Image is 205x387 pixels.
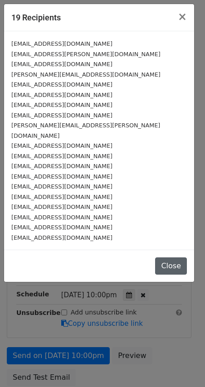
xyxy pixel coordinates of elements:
small: [EMAIL_ADDRESS][DOMAIN_NAME] [11,224,112,231]
small: [EMAIL_ADDRESS][DOMAIN_NAME] [11,163,112,169]
button: Close [171,4,194,29]
small: [EMAIL_ADDRESS][DOMAIN_NAME] [11,234,112,241]
small: [EMAIL_ADDRESS][DOMAIN_NAME] [11,142,112,149]
small: [EMAIL_ADDRESS][DOMAIN_NAME] [11,173,112,180]
small: [EMAIL_ADDRESS][DOMAIN_NAME] [11,193,112,200]
h5: 19 Recipients [11,11,61,24]
small: [EMAIL_ADDRESS][DOMAIN_NAME] [11,153,112,160]
small: [EMAIL_ADDRESS][DOMAIN_NAME] [11,214,112,221]
small: [EMAIL_ADDRESS][DOMAIN_NAME] [11,203,112,210]
small: [EMAIL_ADDRESS][DOMAIN_NAME] [11,112,112,119]
small: [EMAIL_ADDRESS][DOMAIN_NAME] [11,183,112,190]
iframe: Chat Widget [160,343,205,387]
small: [EMAIL_ADDRESS][DOMAIN_NAME] [11,40,112,47]
small: [PERSON_NAME][EMAIL_ADDRESS][PERSON_NAME][DOMAIN_NAME] [11,122,160,139]
small: [EMAIL_ADDRESS][DOMAIN_NAME] [11,102,112,108]
small: [EMAIL_ADDRESS][DOMAIN_NAME] [11,92,112,98]
small: [EMAIL_ADDRESS][PERSON_NAME][DOMAIN_NAME] [11,51,161,58]
button: Close [155,257,187,275]
span: × [178,10,187,23]
small: [PERSON_NAME][EMAIL_ADDRESS][DOMAIN_NAME] [11,71,161,78]
div: 聊天小组件 [160,343,205,387]
small: [EMAIL_ADDRESS][DOMAIN_NAME] [11,61,112,68]
small: [EMAIL_ADDRESS][DOMAIN_NAME] [11,81,112,88]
